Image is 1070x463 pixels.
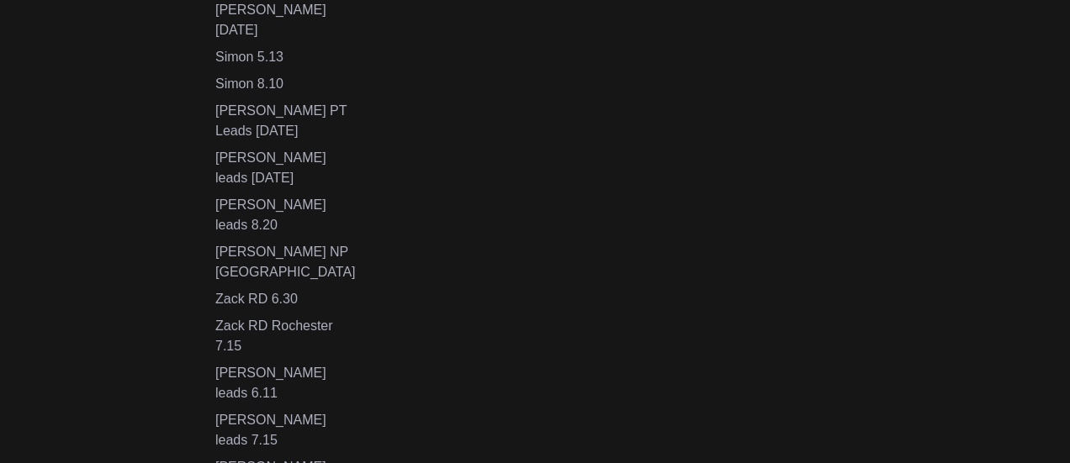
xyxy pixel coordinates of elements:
div: [PERSON_NAME] NP [GEOGRAPHIC_DATA] [215,242,362,282]
div: Zack RD Rochester 7.15 [215,316,362,356]
div: [PERSON_NAME] leads [DATE] [215,148,362,188]
div: [PERSON_NAME] leads 8.20 [215,195,362,235]
div: Zack RD 6.30 [215,289,362,309]
div: [PERSON_NAME] leads 6.11 [215,363,362,403]
div: Simon 8.10 [215,74,362,94]
div: Simon 5.13 [215,47,362,67]
div: [PERSON_NAME] PT Leads [DATE] [215,101,362,141]
div: [PERSON_NAME] leads 7.15 [215,410,362,450]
